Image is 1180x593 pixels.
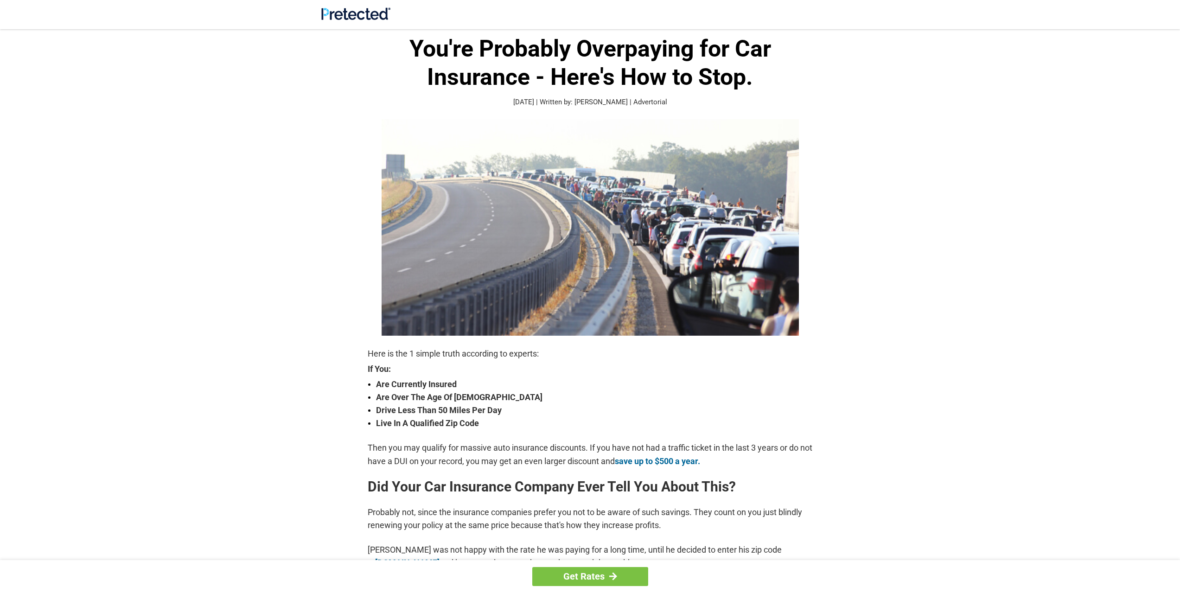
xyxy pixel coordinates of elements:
img: Site Logo [321,7,390,20]
a: [DOMAIN_NAME] [375,558,440,567]
strong: Live In A Qualified Zip Code [376,417,813,430]
h2: Did Your Car Insurance Company Ever Tell You About This? [368,479,813,494]
p: [DATE] | Written by: [PERSON_NAME] | Advertorial [368,97,813,108]
p: Here is the 1 simple truth according to experts: [368,347,813,360]
a: Get Rates [532,567,648,586]
strong: Drive Less Than 50 Miles Per Day [376,404,813,417]
p: Then you may qualify for massive auto insurance discounts. If you have not had a traffic ticket i... [368,441,813,467]
a: Site Logo [321,13,390,22]
p: Probably not, since the insurance companies prefer you not to be aware of such savings. They coun... [368,506,813,532]
strong: If You: [368,365,813,373]
a: save up to $500 a year. [615,456,700,466]
strong: Are Over The Age Of [DEMOGRAPHIC_DATA] [376,391,813,404]
h1: You're Probably Overpaying for Car Insurance - Here's How to Stop. [368,35,813,91]
strong: Are Currently Insured [376,378,813,391]
p: [PERSON_NAME] was not happy with the rate he was paying for a long time, until he decided to ente... [368,543,813,569]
